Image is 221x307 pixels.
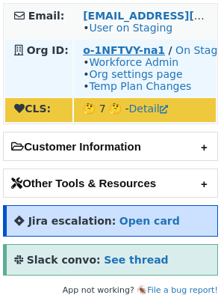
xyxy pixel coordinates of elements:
td: 🤔 7 🤔 - [74,98,216,122]
h2: Customer Information [4,133,217,160]
strong: CLS: [14,103,51,115]
strong: Slack convo: [27,254,101,266]
a: Detail [129,103,168,115]
a: User on Staging [89,22,172,34]
a: See thread [104,254,168,266]
span: • • • [83,56,191,92]
a: Org settings page [89,68,182,80]
strong: / [169,44,172,56]
a: o-1NFTVY-na1 [83,44,165,56]
strong: Jira escalation: [28,215,116,227]
strong: Email: [28,10,65,22]
span: • [83,22,172,34]
h2: Other Tools & Resources [4,169,217,197]
a: Workforce Admin [89,56,178,68]
strong: Org ID: [27,44,69,56]
a: Temp Plan Changes [89,80,191,92]
a: Open card [119,215,180,227]
a: File a bug report! [147,285,218,295]
footer: App not working? 🪳 [3,283,218,298]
